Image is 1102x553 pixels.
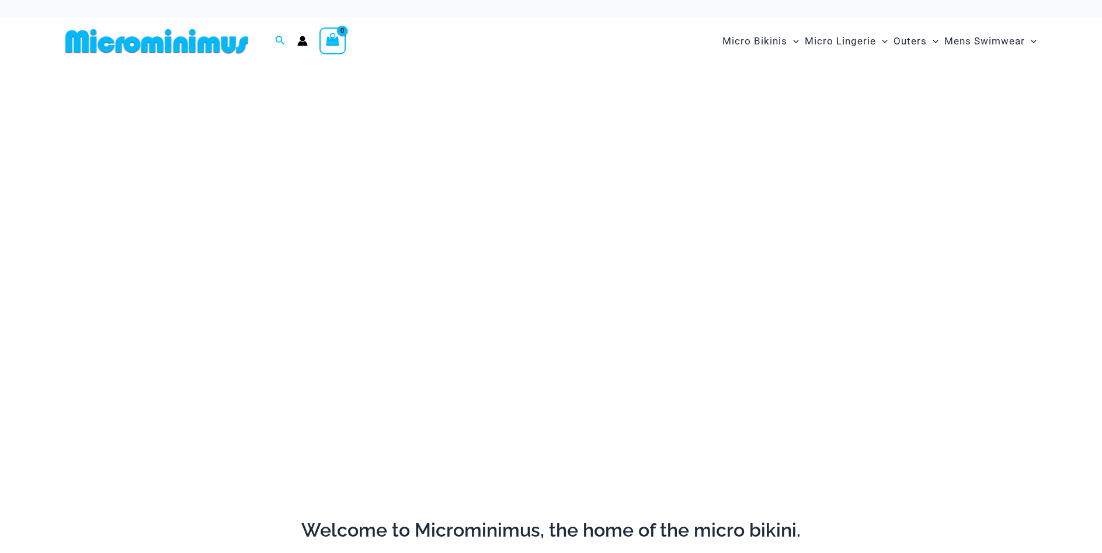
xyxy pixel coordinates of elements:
span: Menu Toggle [787,26,799,56]
a: Mens SwimwearMenu ToggleMenu Toggle [941,23,1040,59]
span: Micro Bikinis [722,26,787,56]
a: Search icon link [275,34,286,49]
h2: Welcome to Microminimus, the home of the micro bikini. [61,518,1042,542]
img: MM SHOP LOGO FLAT [61,28,253,54]
nav: Site Navigation [718,22,1042,61]
a: View Shopping Cart, empty [319,27,346,54]
a: OutersMenu ToggleMenu Toggle [891,23,941,59]
span: Menu Toggle [927,26,938,56]
a: Micro LingerieMenu ToggleMenu Toggle [802,23,891,59]
span: Menu Toggle [1025,26,1037,56]
span: Outers [894,26,927,56]
a: Account icon link [297,36,308,46]
span: Micro Lingerie [805,26,876,56]
span: Menu Toggle [876,26,888,56]
span: Mens Swimwear [944,26,1025,56]
a: Micro BikinisMenu ToggleMenu Toggle [719,23,802,59]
